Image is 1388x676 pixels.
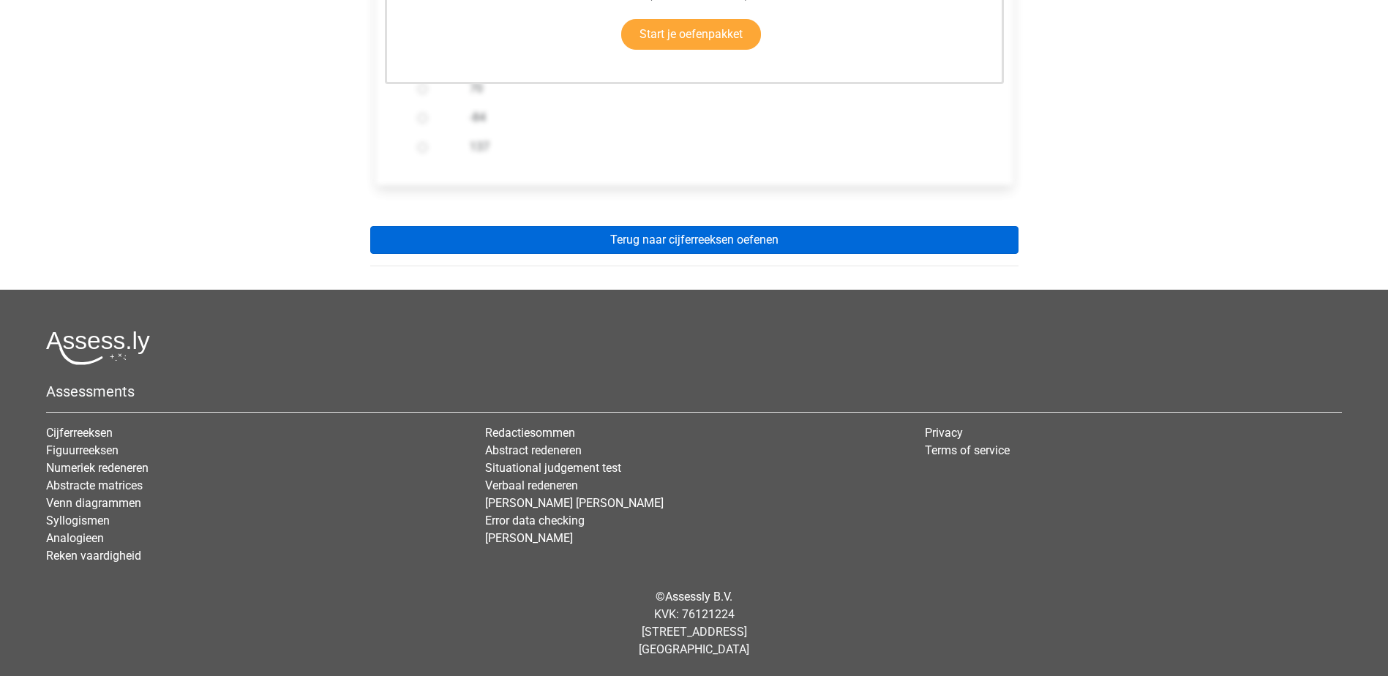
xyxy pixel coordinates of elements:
div: © KVK: 76121224 [STREET_ADDRESS] [GEOGRAPHIC_DATA] [35,577,1353,670]
a: Assessly B.V. [665,590,732,604]
a: Abstracte matrices [46,478,143,492]
a: Terug naar cijferreeksen oefenen [370,226,1019,254]
a: Privacy [925,426,963,440]
a: Cijferreeksen [46,426,113,440]
a: Terms of service [925,443,1010,457]
img: Assessly logo [46,331,150,365]
a: Verbaal redeneren [485,478,578,492]
a: Error data checking [485,514,585,527]
a: [PERSON_NAME] [485,531,573,545]
a: Numeriek redeneren [46,461,149,475]
a: Start je oefenpakket [621,19,761,50]
a: Abstract redeneren [485,443,582,457]
a: Situational judgement test [485,461,621,475]
a: Reken vaardigheid [46,549,141,563]
a: Venn diagrammen [46,496,141,510]
label: 70 [470,80,966,97]
a: Analogieen [46,531,104,545]
label: -84 [470,109,966,127]
h5: Assessments [46,383,1342,400]
label: 137 [470,138,966,156]
a: [PERSON_NAME] [PERSON_NAME] [485,496,664,510]
a: Redactiesommen [485,426,575,440]
a: Figuurreeksen [46,443,119,457]
a: Syllogismen [46,514,110,527]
